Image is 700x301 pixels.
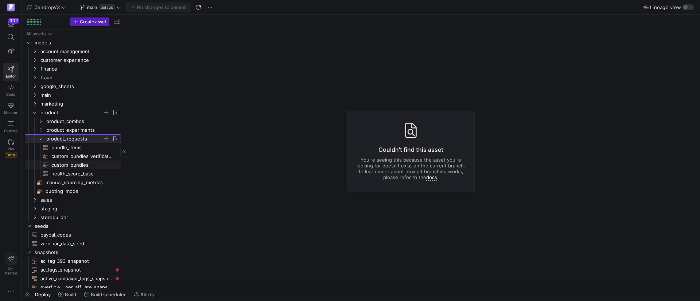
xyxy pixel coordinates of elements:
span: Build scheduler [91,292,126,297]
button: ZendropV3 [25,3,68,12]
span: marketing [40,100,120,108]
span: product [40,108,102,117]
span: manual_sourcing_metrics​​​​​​​​​​ [46,178,113,187]
div: Press SPACE to select this row. [25,91,121,99]
span: everflow__per_affiliate_snapshot​​​​​​​ [40,283,113,292]
span: product_requests [46,135,102,143]
button: Getstarted [3,250,19,278]
div: Press SPACE to select this row. [25,152,121,161]
span: Get started [4,266,17,275]
a: https://storage.googleapis.com/y42-prod-data-exchange/images/qZXOSqkTtPuVcXVzF40oUlM07HVTwZXfPK0U... [3,1,19,13]
div: Press SPACE to select this row. [25,230,121,239]
span: Beta [5,152,17,158]
a: Catalog [3,118,19,136]
span: sales [40,196,120,204]
span: Editor [6,74,16,78]
button: Alerts [131,288,157,301]
a: Monitor [3,99,19,118]
span: Alerts [140,292,154,297]
div: All assets [26,31,46,36]
div: Press SPACE to select this row. [25,82,121,91]
span: seeds [35,222,120,230]
a: bundle_items​​​​​​​​​​ [25,143,121,152]
a: custom_bundles_verification​​​​​​​​​​ [25,152,121,161]
span: main [87,4,97,10]
a: ac_tag_393_snapshot​​​​​​​ [25,257,121,265]
span: snapshots [35,248,120,257]
span: Deploy [35,292,51,297]
a: quoting_model​​​​​​​​​​ [25,187,121,195]
div: Press SPACE to select this row. [25,178,121,187]
span: Catalog [4,128,17,133]
span: Lineage view [650,4,681,10]
a: PRsBeta [3,136,19,161]
button: 902 [3,17,19,31]
span: health_score_base​​​​​​​​​​ [51,170,113,178]
span: ac_tags_snapshot​​​​​​​ [40,266,113,274]
span: custom_bundles​​​​​​​​​​ [51,161,113,169]
a: manual_sourcing_metrics​​​​​​​​​​ [25,178,121,187]
a: health_score_base​​​​​​​​​​ [25,169,121,178]
span: Build [65,292,76,297]
div: Press SPACE to select this row. [25,73,121,82]
span: account management [40,47,120,56]
span: active_campaign_tags_snapshot​​​​​​​ [40,274,113,283]
div: Press SPACE to select this row. [25,29,121,38]
div: Press SPACE to select this row. [25,56,121,64]
a: webinar_data_seed​​​​​​ [25,239,121,248]
a: docs [426,174,437,181]
span: Code [6,92,15,96]
div: Press SPACE to select this row. [25,222,121,230]
span: ZendropV3 [35,4,60,10]
div: Press SPACE to select this row. [25,108,121,117]
a: custom_bundles​​​​​​​​​​ [25,161,121,169]
div: Press SPACE to select this row. [25,274,121,283]
div: Press SPACE to select this row. [25,248,121,257]
div: Press SPACE to select this row. [25,64,121,73]
div: Press SPACE to select this row. [25,187,121,195]
span: ac_tag_393_snapshot​​​​​​​ [40,257,113,265]
a: paypal_codes​​​​​​ [25,230,121,239]
div: Press SPACE to select this row. [25,169,121,178]
img: https://storage.googleapis.com/y42-prod-data-exchange/images/qZXOSqkTtPuVcXVzF40oUlM07HVTwZXfPK0U... [7,4,15,11]
button: Create asset [70,17,109,26]
span: paypal_codes​​​​​​ [40,231,113,239]
span: product_experiments [46,126,120,134]
a: everflow__per_affiliate_snapshot​​​​​​​ [25,283,121,292]
div: Press SPACE to select this row. [25,265,121,274]
span: Create asset [80,19,106,24]
span: main [40,91,120,99]
a: ac_tags_snapshot​​​​​​​ [25,265,121,274]
div: Press SPACE to select this row. [25,257,121,265]
div: 902 [8,18,19,24]
div: Press SPACE to select this row. [25,239,121,248]
button: Build [55,288,79,301]
div: Press SPACE to select this row. [25,38,121,47]
span: google_sheets [40,82,120,91]
span: Monitor [4,110,17,115]
div: Press SPACE to select this row. [25,213,121,222]
div: Press SPACE to select this row. [25,283,121,292]
div: Press SPACE to select this row. [25,126,121,134]
div: Press SPACE to select this row. [25,204,121,213]
span: staging [40,205,120,213]
button: maindefault [78,3,123,12]
span: PRs [8,147,14,151]
span: custom_bundles_verification​​​​​​​​​​ [51,152,113,161]
span: storebuilder [40,213,120,222]
div: Press SPACE to select this row. [25,47,121,56]
h3: Couldn't find this asset [356,145,466,154]
span: webinar_data_seed​​​​​​ [40,239,113,248]
span: bundle_items​​​​​​​​​​ [51,143,113,152]
span: default [99,4,115,10]
span: customer experience [40,56,120,64]
a: active_campaign_tags_snapshot​​​​​​​ [25,274,121,283]
button: Build scheduler [81,288,129,301]
div: Press SPACE to select this row. [25,117,121,126]
div: Press SPACE to select this row. [25,195,121,204]
div: Press SPACE to select this row. [25,99,121,108]
a: Code [3,81,19,99]
a: Editor [3,63,19,81]
span: quoting_model​​​​​​​​​​ [46,187,113,195]
span: finance [40,65,120,73]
